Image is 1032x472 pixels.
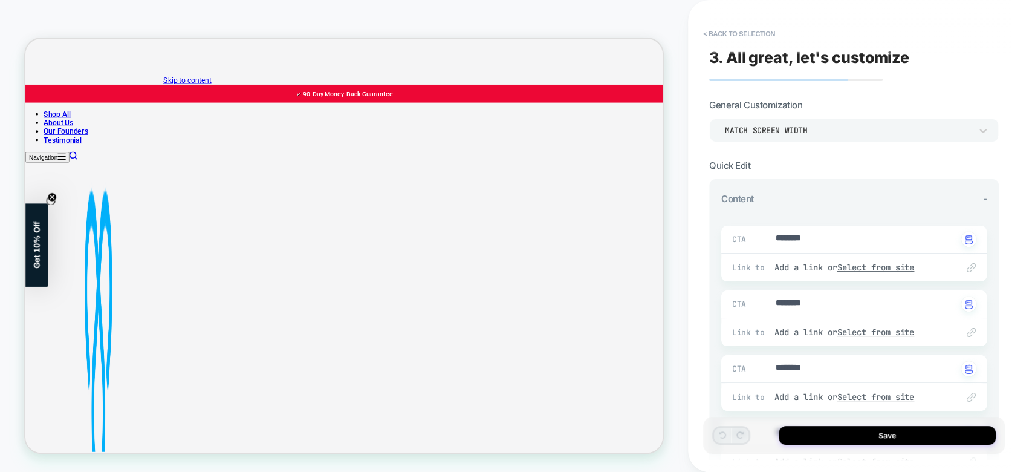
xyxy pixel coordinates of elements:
span: Link to [732,263,768,273]
span: CTA [732,364,747,374]
div: Add a link or [774,327,946,338]
span: CTA [732,234,747,244]
img: edit with ai [965,300,973,309]
img: edit [967,263,976,272]
u: Select from site [837,327,915,338]
img: edit with ai [965,235,973,244]
img: edit [967,328,976,337]
span: Link to [732,392,768,402]
span: 90-Day Money-Back Guarantee [371,69,490,79]
div: Add a link or [774,262,946,273]
a: Skip to content [184,50,248,61]
a: About Us [24,107,63,118]
div: Add a link or [774,392,946,402]
u: Select from site [837,392,915,402]
span: 🗸 [360,69,369,79]
span: Quick Edit [709,160,750,171]
a: Testimonial [24,129,75,141]
button: < Back to selection [697,24,781,44]
span: - [982,193,987,205]
img: edit with ai [965,364,973,374]
span: Link to [732,327,768,338]
span: 3. All great, let's customize [709,48,909,67]
button: Close teaser [28,210,40,222]
span: Navigation [5,154,43,163]
span: Content [721,193,754,205]
a: Our Founders [24,118,83,129]
div: Match Screen Width [725,125,971,136]
span: Get 10% Off [9,244,21,307]
span: General Customization [709,99,802,111]
button: Save [779,426,996,445]
img: edit [967,393,976,402]
u: Select from site [837,262,915,273]
span: CTA [732,299,747,309]
a: Shop All [24,95,60,107]
a: Search [59,152,70,164]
